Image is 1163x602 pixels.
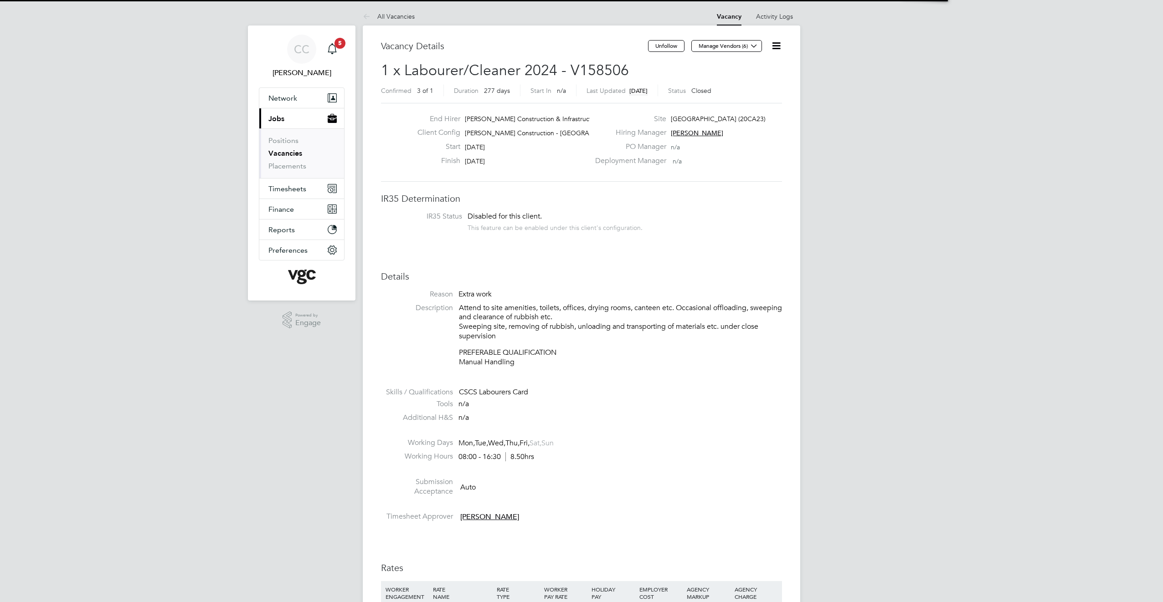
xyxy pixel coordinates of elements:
label: Hiring Manager [590,128,666,138]
h3: Details [381,270,782,282]
span: Jobs [268,114,284,123]
a: Vacancies [268,149,302,158]
span: n/a [458,413,469,422]
span: [DATE] [465,143,485,151]
button: Preferences [259,240,344,260]
span: n/a [458,399,469,408]
button: Unfollow [648,40,684,52]
span: Sun [541,439,554,448]
label: Start [410,142,460,152]
span: CC [294,43,309,55]
button: Jobs [259,108,344,128]
a: Go to home page [259,270,345,284]
a: 5 [323,35,341,64]
div: CSCS Labourers Card [459,388,782,397]
button: Manage Vendors (6) [691,40,762,52]
label: Skills / Qualifications [381,388,453,397]
span: 8.50hrs [505,452,534,461]
span: Disabled for this client. [468,212,542,221]
span: Engage [295,319,321,327]
span: Closed [691,87,711,95]
h3: Rates [381,562,782,574]
label: Timesheet Approver [381,512,453,521]
label: Additional H&S [381,413,453,423]
span: Sat, [530,439,541,448]
a: Powered byEngage [283,311,321,329]
span: Powered by [295,311,321,319]
span: Tue, [475,439,488,448]
span: Fri, [520,439,530,448]
button: Finance [259,199,344,219]
span: [PERSON_NAME] [671,129,723,137]
nav: Main navigation [248,26,355,301]
label: Last Updated [587,87,626,95]
div: This feature can be enabled under this client's configuration. [468,221,643,232]
label: Client Config [410,128,460,138]
label: Working Days [381,438,453,448]
label: Reason [381,290,453,299]
span: Preferences [268,246,308,255]
label: PO Manager [590,142,666,152]
div: 08:00 - 16:30 [458,452,534,462]
span: Network [268,94,297,102]
span: n/a [671,143,680,151]
span: Extra work [458,290,492,299]
p: Attend to site amenities, toilets, offices, drying rooms, canteen etc. Occasional offloading, swe... [459,303,782,341]
button: Reports [259,219,344,240]
h3: Vacancy Details [381,40,648,52]
label: Submission Acceptance [381,477,453,496]
span: 1 x Labourer/Cleaner 2024 - V158506 [381,61,629,79]
span: Auto [460,482,476,491]
label: Description [381,303,453,313]
a: Vacancy [717,13,741,20]
h3: IR35 Determination [381,193,782,204]
a: Activity Logs [756,12,793,20]
a: Positions [268,136,298,145]
label: Start In [530,87,551,95]
span: 5 [334,38,345,49]
a: CC[PERSON_NAME] [259,35,345,78]
p: PREFERABLE QUALIFICATION Manual Handling [459,348,782,367]
span: [DATE] [465,157,485,165]
label: Confirmed [381,87,412,95]
label: Finish [410,156,460,166]
label: Working Hours [381,452,453,461]
span: n/a [673,157,682,165]
span: [PERSON_NAME] Construction & Infrastruct… [465,115,598,123]
span: n/a [557,87,566,95]
span: Reports [268,225,295,234]
label: Site [590,114,666,124]
span: [DATE] [629,87,648,95]
label: Status [668,87,686,95]
a: All Vacancies [363,12,415,20]
span: [PERSON_NAME] [460,512,519,521]
span: Timesheets [268,184,306,193]
span: 3 of 1 [417,87,433,95]
span: Finance [268,205,294,214]
img: vgcgroup-logo-retina.png [288,270,316,284]
button: Network [259,88,344,108]
label: End Hirer [410,114,460,124]
label: Tools [381,399,453,409]
label: Duration [454,87,479,95]
span: Wed, [488,439,505,448]
span: [PERSON_NAME] Construction - [GEOGRAPHIC_DATA] [465,129,626,137]
label: Deployment Manager [590,156,666,166]
label: IR35 Status [390,212,462,221]
span: 277 days [484,87,510,95]
span: Connor Campbell [259,67,345,78]
a: Placements [268,162,306,170]
div: Jobs [259,128,344,178]
span: Mon, [458,439,475,448]
span: Thu, [505,439,520,448]
button: Timesheets [259,179,344,199]
span: [GEOGRAPHIC_DATA] (20CA23) [671,115,766,123]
